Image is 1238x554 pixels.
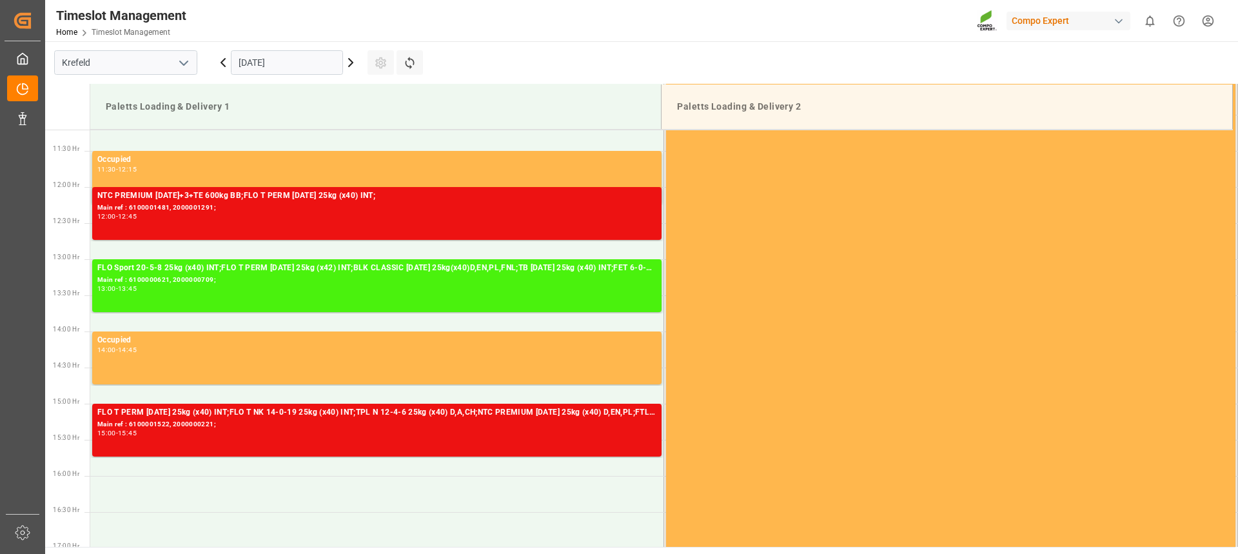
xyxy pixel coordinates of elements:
div: NTC PREMIUM [DATE]+3+TE 600kg BB;FLO T PERM [DATE] 25kg (x40) INT; [97,190,656,203]
div: - [116,213,118,219]
span: 16:30 Hr [53,506,79,513]
span: 17:00 Hr [53,542,79,549]
span: 14:30 Hr [53,362,79,369]
button: Compo Expert [1007,8,1135,33]
span: 15:00 Hr [53,398,79,405]
div: - [116,166,118,172]
div: 12:45 [118,213,137,219]
div: Main ref : 6100001481, 2000001291; [97,203,656,213]
a: Home [56,28,77,37]
div: Paletts Loading & Delivery 1 [101,95,651,119]
div: 13:45 [118,286,137,292]
div: 15:45 [118,430,137,436]
div: 12:15 [118,166,137,172]
button: open menu [173,53,193,73]
div: Paletts Loading & Delivery 2 [672,95,1222,119]
div: Occupied [97,334,656,347]
div: 11:30 [97,166,116,172]
span: 12:30 Hr [53,217,79,224]
div: 12:00 [97,213,116,219]
div: Main ref : 6100000621, 2000000709; [97,275,656,286]
div: 15:00 [97,430,116,436]
span: 14:00 Hr [53,326,79,333]
div: FLO Sport 20-5-8 25kg (x40) INT;FLO T PERM [DATE] 25kg (x42) INT;BLK CLASSIC [DATE] 25kg(x40)D,EN... [97,262,656,275]
div: Compo Expert [1007,12,1130,30]
button: Help Center [1164,6,1194,35]
div: - [116,430,118,436]
div: FLO T PERM [DATE] 25kg (x40) INT;FLO T NK 14-0-19 25kg (x40) INT;TPL N 12-4-6 25kg (x40) D,A,CH;N... [97,406,656,419]
div: Occupied [97,153,656,166]
div: 13:00 [97,286,116,292]
div: - [116,347,118,353]
input: Type to search/select [54,50,197,75]
span: 16:00 Hr [53,470,79,477]
span: 13:30 Hr [53,290,79,297]
button: show 0 new notifications [1135,6,1164,35]
div: Timeslot Management [56,6,186,25]
span: 13:00 Hr [53,253,79,261]
div: - [116,286,118,292]
span: 15:30 Hr [53,434,79,441]
input: DD.MM.YYYY [231,50,343,75]
span: 12:00 Hr [53,181,79,188]
div: 14:45 [118,347,137,353]
span: 11:30 Hr [53,145,79,152]
div: 14:00 [97,347,116,353]
img: Screenshot%202023-09-29%20at%2010.02.21.png_1712312052.png [977,10,997,32]
div: Main ref : 6100001522, 2000000221; [97,419,656,430]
